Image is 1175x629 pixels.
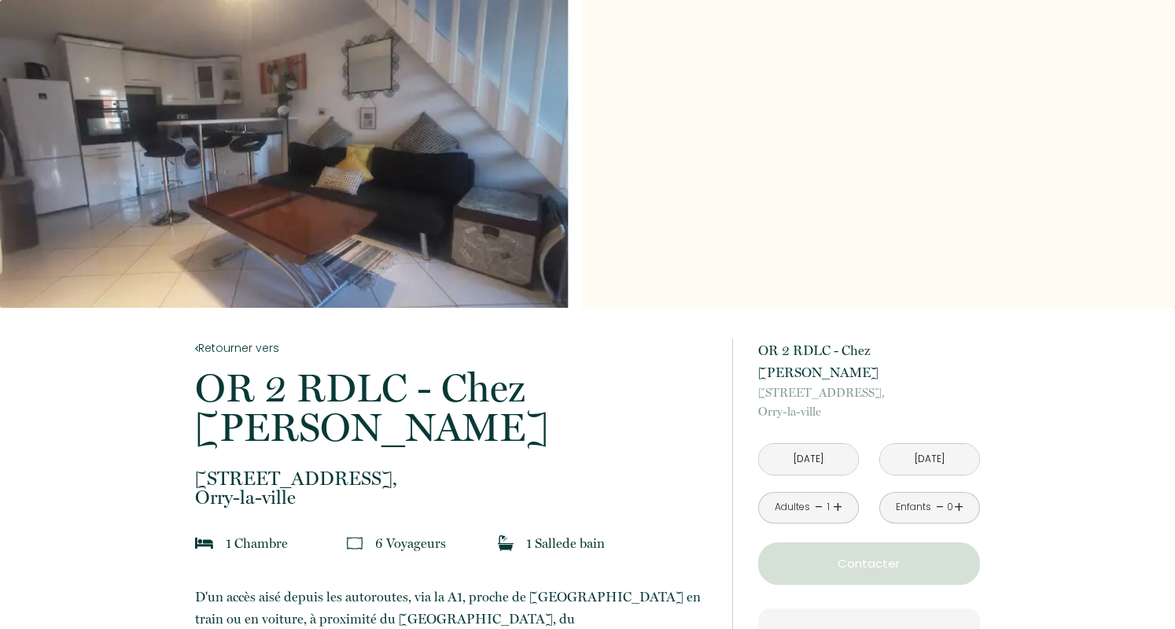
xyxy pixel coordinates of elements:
span: s [440,535,446,551]
div: 0 [946,500,954,515]
p: Orry-la-ville [758,383,980,421]
a: + [954,495,963,520]
input: Arrivée [759,444,858,475]
input: Départ [880,444,979,475]
p: OR 2 RDLC - Chez [PERSON_NAME] [758,339,980,383]
p: 1 Chambre [226,532,288,554]
p: OR 2 RDLC - Chez [PERSON_NAME] [195,368,711,447]
button: Contacter [758,542,980,585]
span: [STREET_ADDRESS], [195,469,711,488]
div: Enfants [896,500,931,515]
a: - [936,495,945,520]
p: 6 Voyageur [375,532,446,554]
div: Adultes [775,500,810,515]
span: [STREET_ADDRESS], [758,383,980,402]
a: - [815,495,823,520]
p: Contacter [764,554,974,573]
p: Orry-la-ville [195,469,711,507]
a: Retourner vers [195,339,711,357]
img: guests [347,535,363,551]
div: 1 [824,500,832,515]
p: 1 Salle de bain [526,532,605,554]
a: + [833,495,842,520]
